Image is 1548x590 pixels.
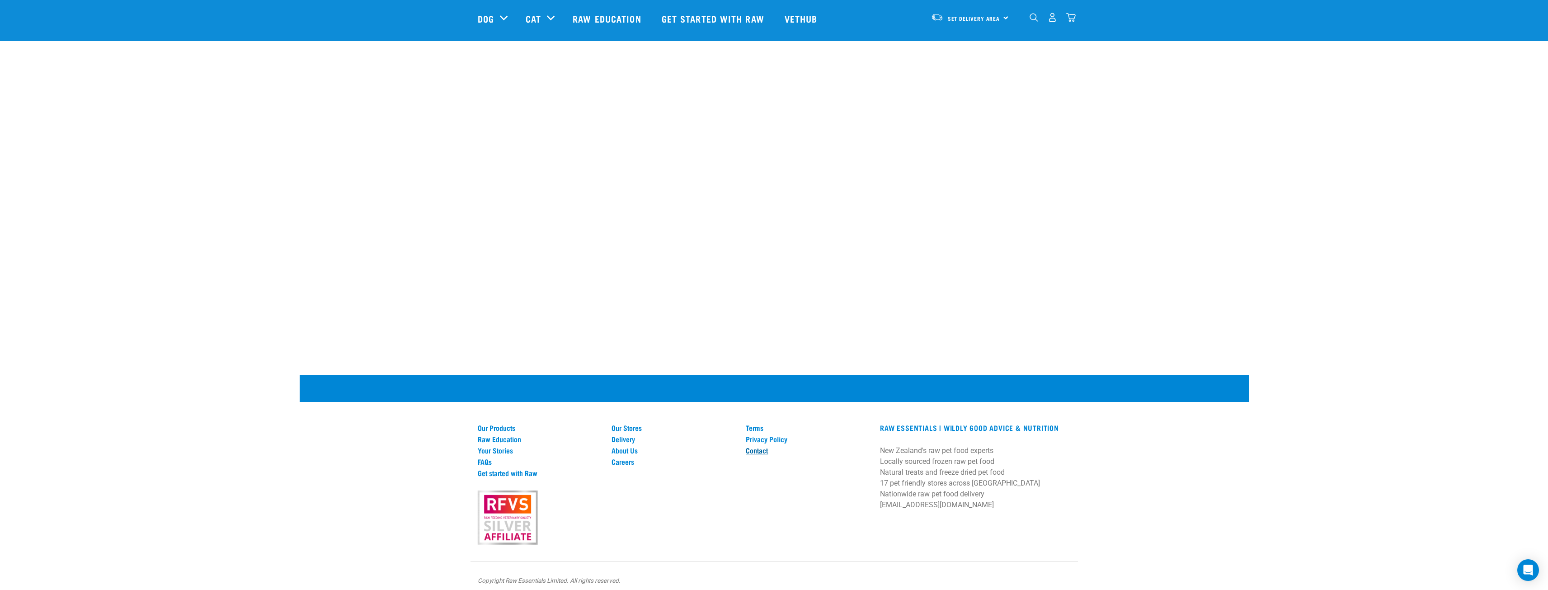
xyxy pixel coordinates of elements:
a: About Us [612,446,735,454]
p: New Zealand's raw pet food experts Locally sourced frozen raw pet food Natural treats and freeze ... [880,445,1070,510]
div: Open Intercom Messenger [1517,559,1539,581]
a: FAQs [478,458,601,466]
a: Your Stories [478,446,601,454]
img: van-moving.png [931,13,943,21]
a: Careers [612,458,735,466]
a: Our Stores [612,424,735,432]
h3: RAW ESSENTIALS | Wildly Good Advice & Nutrition [880,424,1070,432]
a: Raw Education [478,435,601,443]
a: Vethub [776,0,829,37]
img: home-icon@2x.png [1066,13,1076,22]
img: home-icon-1@2x.png [1030,13,1038,22]
img: user.png [1048,13,1057,22]
a: Delivery [612,435,735,443]
span: Set Delivery Area [948,17,1000,20]
a: Terms [746,424,869,432]
a: Contact [746,446,869,454]
a: Get started with Raw [653,0,776,37]
a: Cat [526,12,541,25]
a: Dog [478,12,494,25]
a: Raw Education [564,0,652,37]
em: Copyright Raw Essentials Limited. All rights reserved. [478,577,621,584]
img: rfvs.png [474,489,541,546]
a: Get started with Raw [478,469,601,477]
a: Our Products [478,424,601,432]
a: Privacy Policy [746,435,869,443]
